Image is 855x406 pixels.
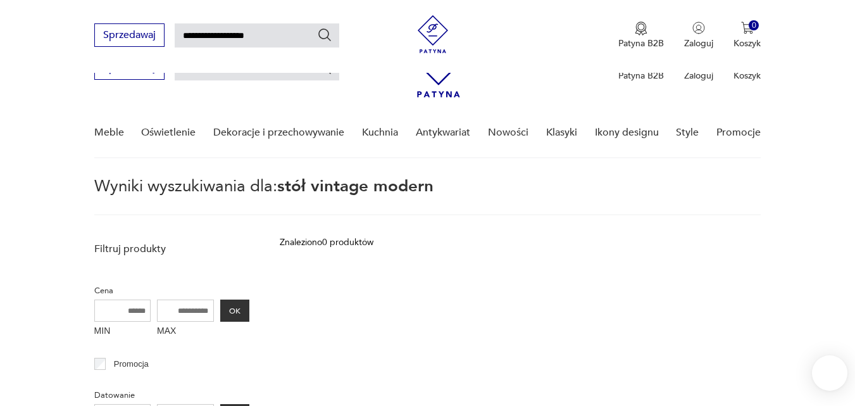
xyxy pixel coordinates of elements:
[676,108,699,157] a: Style
[414,15,452,53] img: Patyna - sklep z meblami i dekoracjami vintage
[94,322,151,342] label: MIN
[692,22,705,34] img: Ikonka użytkownika
[749,20,759,31] div: 0
[213,108,344,157] a: Dekoracje i przechowywanie
[94,284,249,298] p: Cena
[94,65,165,73] a: Sprzedawaj
[280,236,373,250] div: Znaleziono 0 produktów
[94,23,165,47] button: Sprzedawaj
[277,175,434,198] span: stół vintage modern
[317,27,332,42] button: Szukaj
[635,22,647,35] img: Ikona medalu
[741,22,754,34] img: Ikona koszyka
[114,357,149,371] p: Promocja
[618,37,664,49] p: Patyna B2B
[595,108,659,157] a: Ikony designu
[684,70,713,82] p: Zaloguj
[94,242,249,256] p: Filtruj produkty
[94,32,165,41] a: Sprzedawaj
[546,108,577,157] a: Klasyki
[94,108,124,157] a: Meble
[362,108,398,157] a: Kuchnia
[716,108,761,157] a: Promocje
[220,300,249,322] button: OK
[812,355,847,391] iframe: Smartsupp widget button
[618,22,664,49] a: Ikona medaluPatyna B2B
[733,37,761,49] p: Koszyk
[141,108,196,157] a: Oświetlenie
[684,37,713,49] p: Zaloguj
[618,22,664,49] button: Patyna B2B
[94,388,249,402] p: Datowanie
[488,108,528,157] a: Nowości
[733,22,761,49] button: 0Koszyk
[684,22,713,49] button: Zaloguj
[157,322,214,342] label: MAX
[733,70,761,82] p: Koszyk
[94,179,761,215] p: Wyniki wyszukiwania dla:
[618,70,664,82] p: Patyna B2B
[416,108,470,157] a: Antykwariat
